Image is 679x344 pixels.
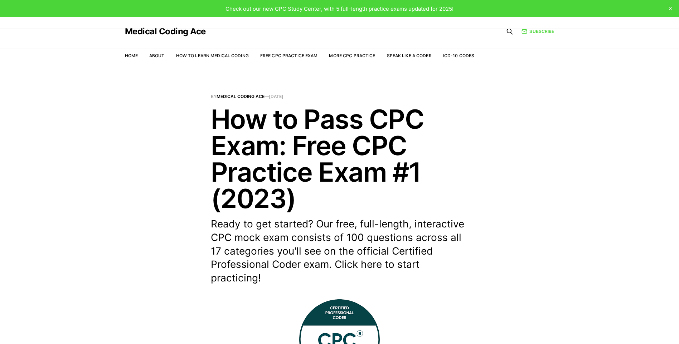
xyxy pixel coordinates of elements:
[329,53,375,58] a: More CPC Practice
[211,217,469,285] p: Ready to get started? Our free, full-length, interactive CPC mock exam consists of 100 questions ...
[125,53,138,58] a: Home
[665,3,676,14] button: close
[387,53,432,58] a: Speak Like a Coder
[225,5,454,12] span: Check out our new CPC Study Center, with 5 full-length practice exams updated for 2025!
[211,94,469,99] span: By —
[217,94,265,99] a: Medical Coding Ace
[149,53,165,58] a: About
[562,309,679,344] iframe: portal-trigger
[125,27,206,36] a: Medical Coding Ace
[176,53,249,58] a: How to Learn Medical Coding
[269,94,283,99] time: [DATE]
[211,106,469,212] h1: How to Pass CPC Exam: Free CPC Practice Exam #1 (2023)
[260,53,318,58] a: Free CPC Practice Exam
[522,28,554,35] a: Subscribe
[443,53,474,58] a: ICD-10 Codes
